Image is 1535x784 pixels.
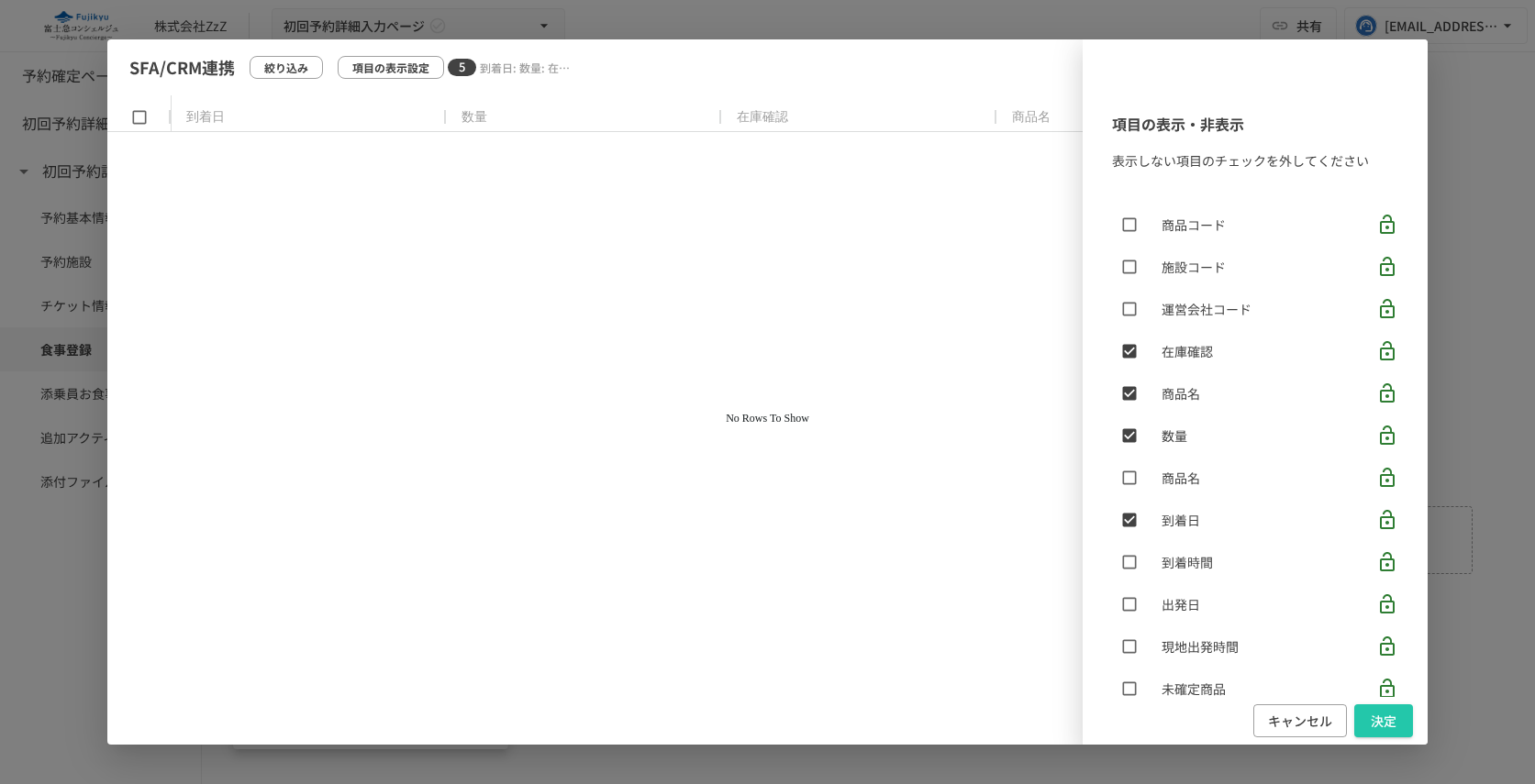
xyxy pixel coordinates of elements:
p: 到着時間 [1162,552,1213,572]
p: 商品名 [1162,468,1200,488]
p: 未確定商品 [1162,679,1226,699]
p: 項目の表示・非表示 [1112,113,1398,137]
p: 表示しない項目のチェックを外してください [1112,150,1398,171]
p: 運営会社コード [1162,299,1251,319]
p: 商品名 [1162,383,1200,403]
p: 到着日 [1162,510,1200,530]
p: 施設コード [1162,257,1226,277]
p: 出発日 [1162,594,1200,614]
p: 商品コード [1162,215,1226,235]
p: 数量 [1162,425,1187,446]
p: 在庫確認 [1162,341,1213,361]
p: 現地出発時間 [1162,636,1239,657]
